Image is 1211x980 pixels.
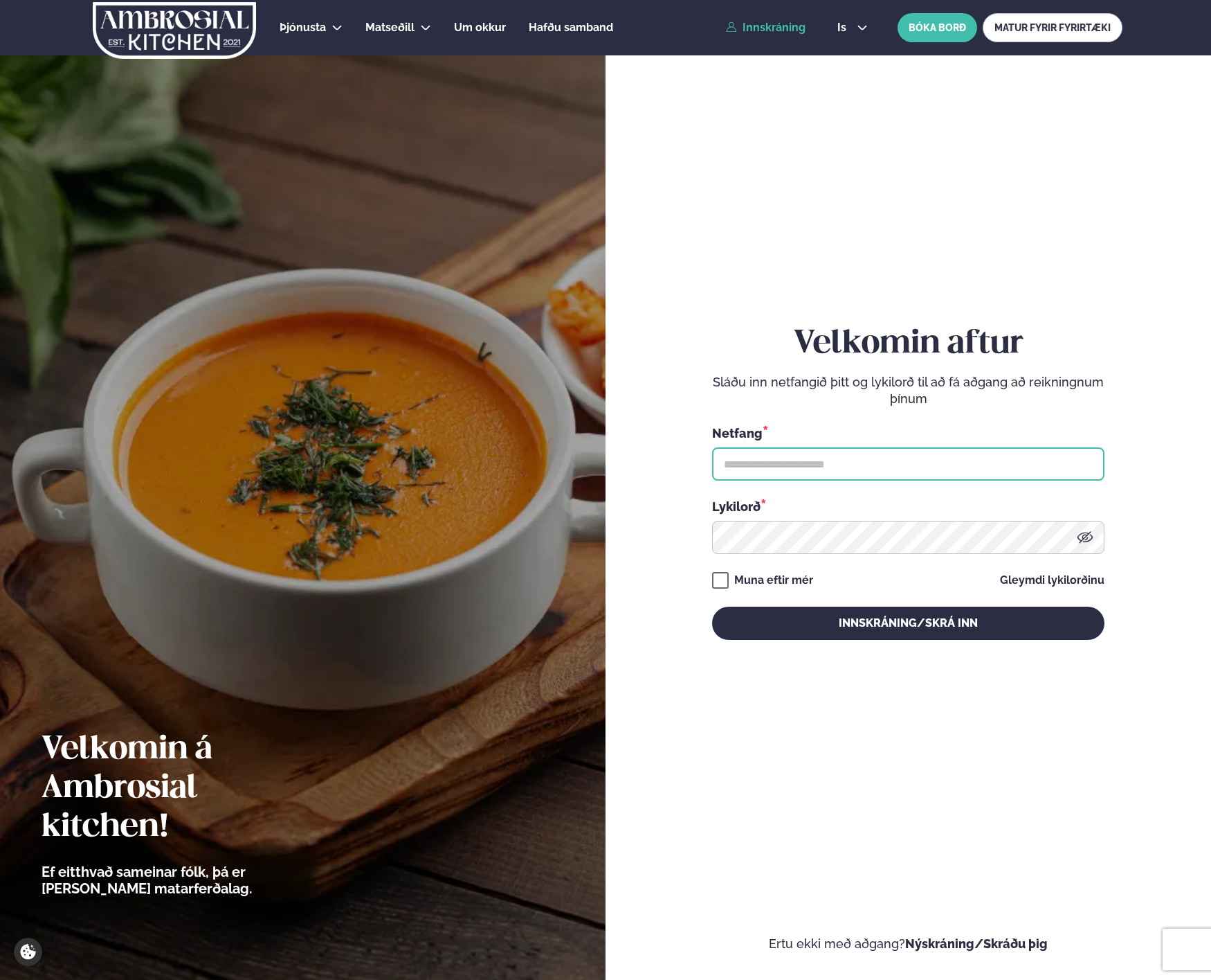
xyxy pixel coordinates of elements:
[1000,575,1104,586] a: Gleymdi lykilorðinu
[529,19,613,36] a: Hafðu samband
[280,19,326,36] a: Þjónusta
[712,374,1104,407] p: Sláðu inn netfangið þitt og lykilorð til að fá aðgang að reikningnum þínum
[42,731,329,847] h2: Velkomin á Ambrosial kitchen!
[365,21,415,34] span: Matseðill
[454,21,506,34] span: Um okkur
[14,938,42,966] a: Cookie settings
[280,21,326,34] span: Þjónusta
[983,13,1122,42] a: MATUR FYRIR FYRIRTÆKI
[726,21,805,34] a: Innskráning
[837,22,850,33] span: is
[529,21,613,34] span: Hafðu samband
[712,607,1104,640] button: Innskráning/Skrá inn
[92,2,257,59] img: logo
[826,22,878,33] button: is
[365,19,415,36] a: Matseðill
[42,864,329,897] p: Ef eitthvað sameinar fólk, þá er [PERSON_NAME] matarferðalag.
[454,19,506,36] a: Um okkur
[905,936,1048,951] a: Nýskráning/Skráðu þig
[712,497,1104,515] div: Lykilorð
[712,424,1104,442] div: Netfang
[898,13,977,42] button: BÓKA BORÐ
[647,936,1169,952] p: Ertu ekki með aðgang?
[712,325,1104,364] h2: Velkomin aftur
